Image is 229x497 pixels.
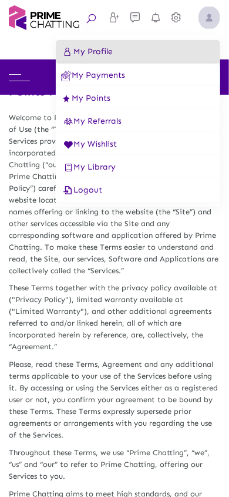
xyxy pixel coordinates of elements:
span: Logout [61,185,102,195]
button: Logout [56,178,220,202]
button: My Wishlist [56,132,220,155]
img: ic_points.svg [61,94,72,104]
button: My Profile [56,40,220,64]
span: My Points [61,93,110,103]
button: My Payments [56,64,220,87]
span: My Referrals [61,116,122,126]
button: My Library [56,155,220,178]
span: My Profile [61,47,113,57]
span: My Wishlist [61,139,117,149]
button: My Referrals [56,110,220,132]
span: My Library [61,162,116,172]
span: My Payments [61,70,125,80]
button: My Points [56,87,220,110]
img: ic_earnings.svg [61,71,72,81]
